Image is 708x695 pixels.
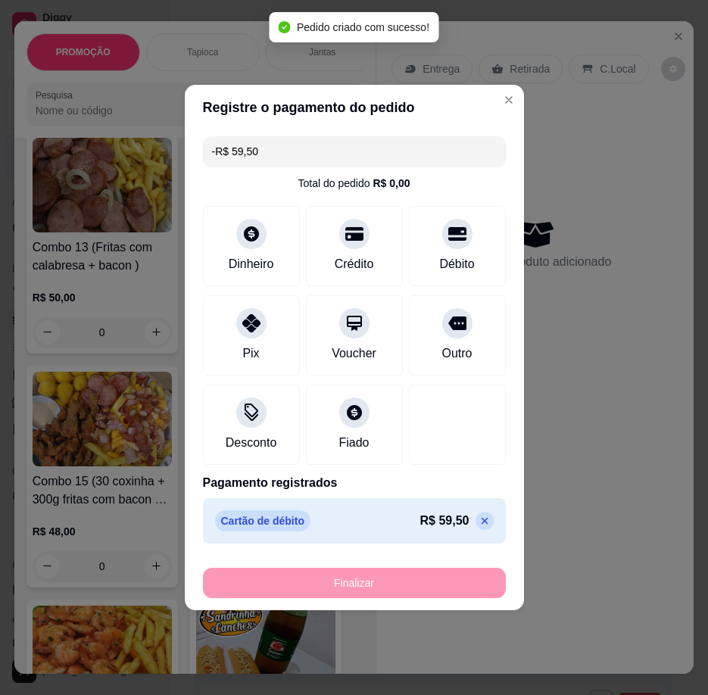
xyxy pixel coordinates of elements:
[441,344,472,363] div: Outro
[338,434,369,452] div: Fiado
[226,434,277,452] div: Desconto
[298,176,410,191] div: Total do pedido
[420,512,469,530] p: R$ 59,50
[373,176,410,191] div: R$ 0,00
[242,344,259,363] div: Pix
[229,255,274,273] div: Dinheiro
[203,474,506,492] p: Pagamento registrados
[279,21,291,33] span: check-circle
[215,510,310,531] p: Cartão de débito
[212,136,497,167] input: Ex.: hambúrguer de cordeiro
[497,88,521,112] button: Close
[297,21,429,33] span: Pedido criado com sucesso!
[439,255,474,273] div: Débito
[335,255,374,273] div: Crédito
[185,85,524,130] header: Registre o pagamento do pedido
[332,344,376,363] div: Voucher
